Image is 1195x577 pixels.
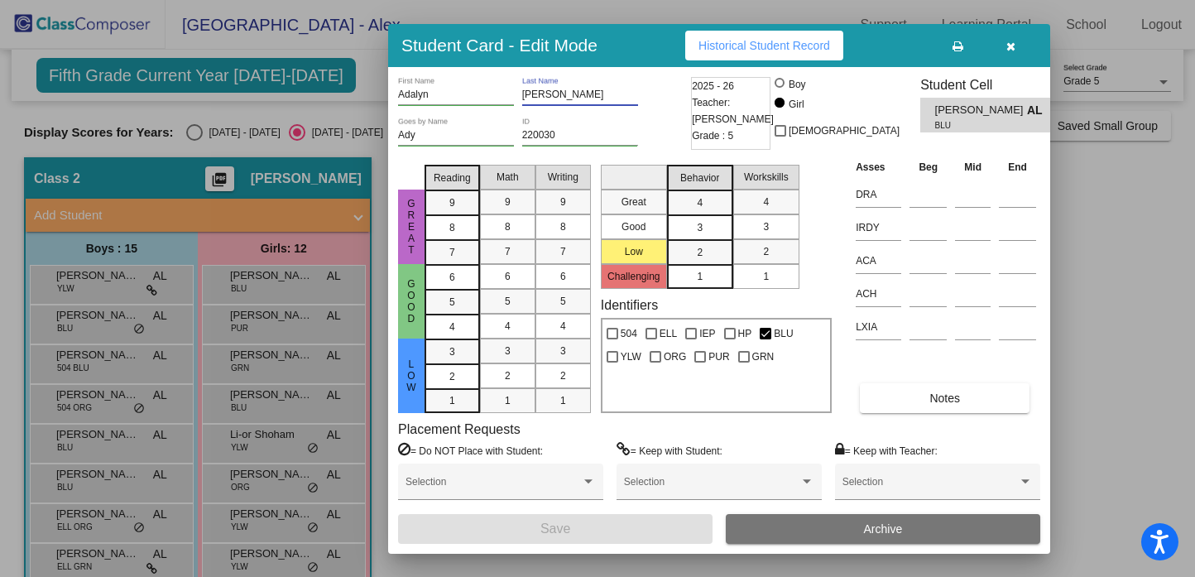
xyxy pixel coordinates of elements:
span: ORG [664,347,686,367]
input: assessment [856,215,901,240]
span: 3 [763,219,769,234]
span: 9 [560,195,566,209]
span: 9 [449,195,455,210]
span: 8 [449,220,455,235]
span: GRN [752,347,775,367]
span: Writing [548,170,578,185]
span: 2 [763,244,769,259]
span: Great [404,198,419,256]
span: 2 [560,368,566,383]
span: 8 [505,219,511,234]
span: Workskills [744,170,789,185]
label: = Keep with Student: [617,442,722,459]
th: Asses [852,158,905,176]
th: End [995,158,1040,176]
span: [DEMOGRAPHIC_DATA] [789,121,900,141]
span: 504 [621,324,637,344]
span: Low [404,358,419,393]
span: 5 [505,294,511,309]
span: 3 [505,344,511,358]
span: 7 [449,245,455,260]
span: 3 [560,344,566,358]
span: 1 [697,269,703,284]
span: 7 [560,244,566,259]
span: 2 [505,368,511,383]
span: 6 [449,270,455,285]
span: Notes [929,392,960,405]
span: 1 [505,393,511,408]
div: Girl [788,97,804,112]
span: 2 [449,369,455,384]
span: 8 [560,219,566,234]
span: ELL [660,324,677,344]
button: Archive [726,514,1040,544]
span: 5 [560,294,566,309]
span: 3 [449,344,455,359]
div: Boy [788,77,806,92]
input: assessment [856,315,901,339]
span: HP [738,324,752,344]
span: 5 [449,295,455,310]
span: 4 [449,320,455,334]
span: BLU [774,324,793,344]
span: 2025 - 26 [692,78,734,94]
span: 1 [449,393,455,408]
h3: Student Cell [920,77,1064,93]
span: Reading [434,171,471,185]
label: = Keep with Teacher: [835,442,938,459]
span: YLW [621,347,641,367]
span: 2 [697,245,703,260]
span: PUR [708,347,729,367]
span: [PERSON_NAME] [935,102,1027,119]
input: assessment [856,182,901,207]
label: Placement Requests [398,421,521,437]
span: 9 [505,195,511,209]
span: 6 [560,269,566,284]
span: 4 [763,195,769,209]
span: AL [1027,102,1050,119]
input: goes by name [398,130,514,142]
th: Mid [951,158,995,176]
button: Notes [860,383,1029,413]
button: Save [398,514,713,544]
span: Behavior [680,171,719,185]
span: 1 [763,269,769,284]
span: Grade : 5 [692,127,733,144]
th: Beg [905,158,951,176]
span: BLU [935,119,1015,132]
span: 6 [505,269,511,284]
label: Identifiers [601,297,658,313]
span: 1 [560,393,566,408]
span: Teacher: [PERSON_NAME] [692,94,774,127]
span: 7 [505,244,511,259]
h3: Student Card - Edit Mode [401,35,597,55]
span: 3 [697,220,703,235]
span: Math [497,170,519,185]
input: assessment [856,281,901,306]
span: Save [540,522,570,536]
input: Enter ID [522,130,638,142]
span: 4 [697,195,703,210]
span: 4 [560,319,566,334]
span: Historical Student Record [698,39,830,52]
span: Good [404,278,419,325]
button: Historical Student Record [685,31,843,60]
input: assessment [856,248,901,273]
span: IEP [699,324,715,344]
label: = Do NOT Place with Student: [398,442,543,459]
span: 4 [505,319,511,334]
span: Archive [864,522,903,536]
